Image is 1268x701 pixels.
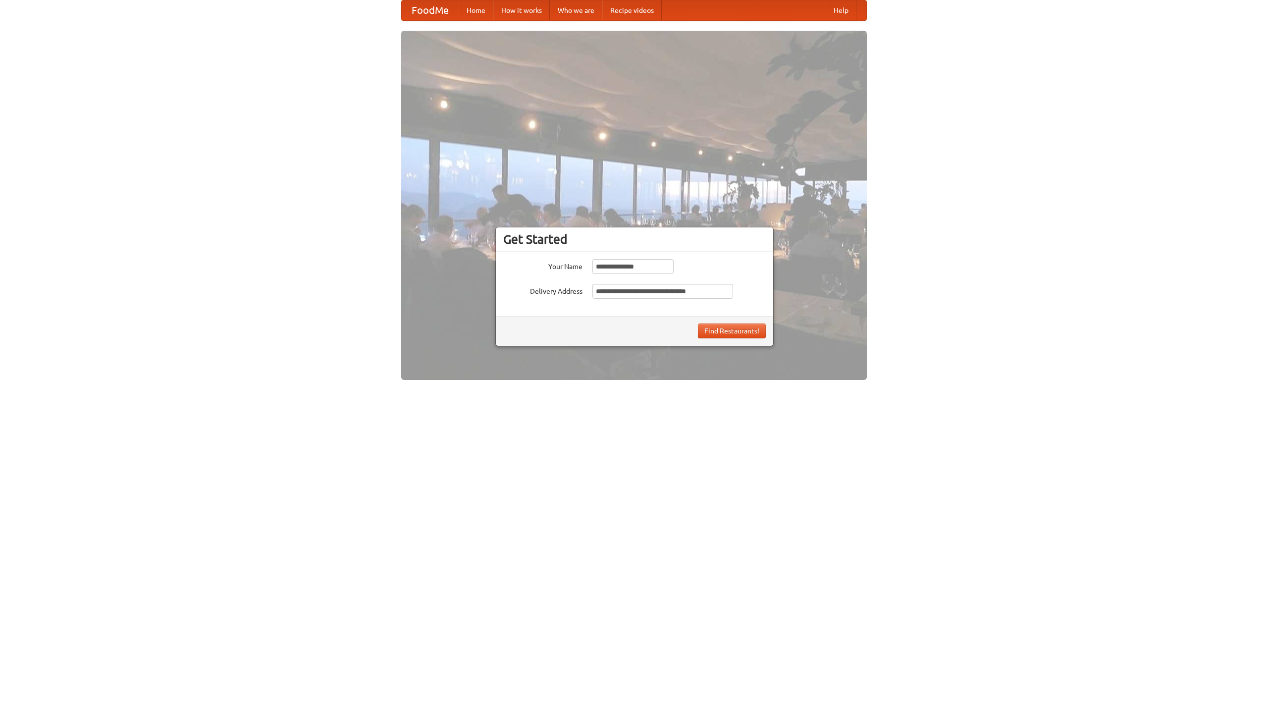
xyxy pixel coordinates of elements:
a: Recipe videos [602,0,662,20]
a: How it works [493,0,550,20]
a: Home [459,0,493,20]
a: Who we are [550,0,602,20]
a: Help [826,0,856,20]
label: Your Name [503,259,582,271]
a: FoodMe [402,0,459,20]
h3: Get Started [503,232,766,247]
button: Find Restaurants! [698,324,766,338]
label: Delivery Address [503,284,582,296]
